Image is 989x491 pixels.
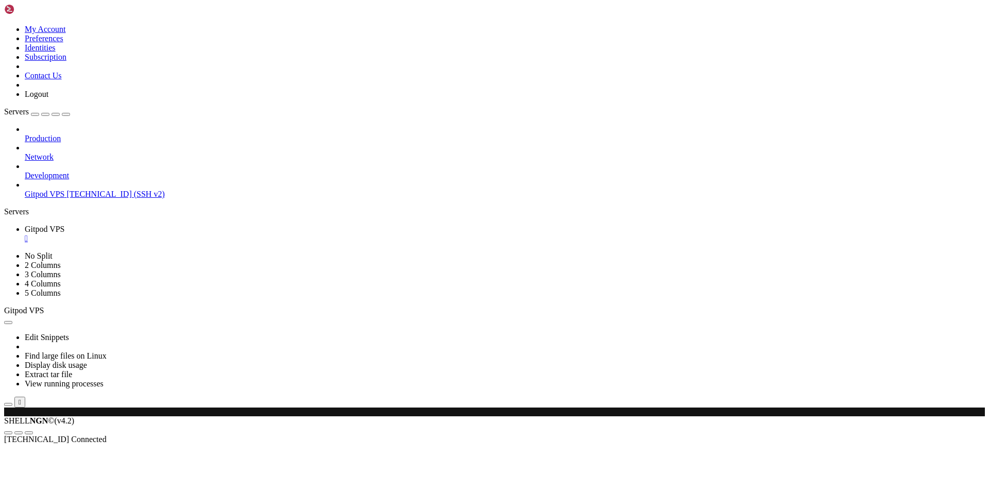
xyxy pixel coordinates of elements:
span: Gitpod VPS [4,306,44,315]
a: No Split [25,251,53,260]
a: My Account [25,25,66,33]
li: Gitpod VPS [TECHNICAL_ID] (SSH v2) [25,180,985,199]
div:  [19,398,21,406]
a: Preferences [25,34,63,43]
li: Production [25,125,985,143]
a: 3 Columns [25,270,61,279]
a: Identities [25,43,56,52]
a: View running processes [25,379,104,388]
span: Servers [4,107,29,116]
button:  [14,397,25,408]
a: Extract tar file [25,370,72,379]
img: Shellngn [4,4,63,14]
a: Logout [25,90,48,98]
a: Production [25,134,985,143]
li: Development [25,162,985,180]
a: Find large files on Linux [25,351,107,360]
span: Gitpod VPS [25,225,65,233]
a: Display disk usage [25,361,87,369]
a: Subscription [25,53,66,61]
a: 5 Columns [25,289,61,297]
div: Servers [4,207,985,216]
span: Gitpod VPS [25,190,65,198]
span: Network [25,153,54,161]
a: 2 Columns [25,261,61,269]
a: Edit Snippets [25,333,69,342]
a: 4 Columns [25,279,61,288]
a: Gitpod VPS [25,225,985,243]
span: [TECHNICAL_ID] (SSH v2) [67,190,165,198]
a: Contact Us [25,71,62,80]
span: Production [25,134,61,143]
a: Network [25,153,985,162]
a: Gitpod VPS [TECHNICAL_ID] (SSH v2) [25,190,985,199]
a: Development [25,171,985,180]
span: Development [25,171,69,180]
a: Servers [4,107,70,116]
li: Network [25,143,985,162]
a:  [25,234,985,243]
